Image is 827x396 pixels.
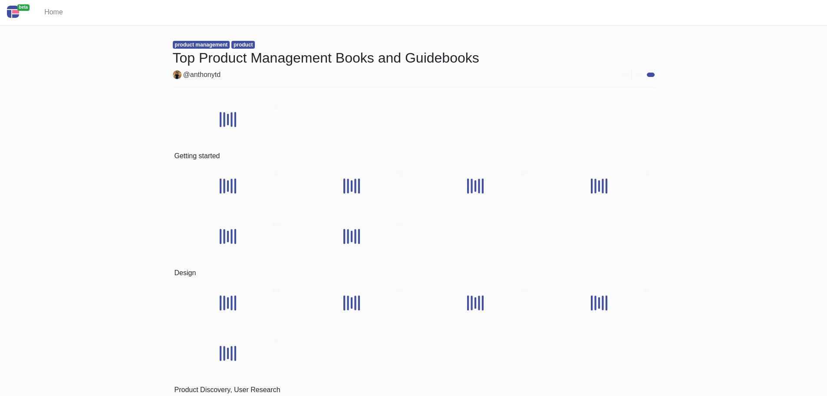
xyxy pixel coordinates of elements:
img: Loading [220,294,237,312]
span: beta [17,4,30,11]
button: Coming soon... [636,73,643,77]
img: Centroly [7,6,19,18]
img: Loading [343,177,360,195]
button: Copy link [620,73,628,77]
span: product [231,41,255,49]
h2: Getting started [175,152,220,160]
img: Loading [343,228,360,245]
img: Loading [220,177,237,195]
h2: Product Discovery, User Research [175,386,280,394]
a: beta [7,3,34,21]
h2: Design [175,269,196,277]
span: product management [173,41,230,49]
a: Home [41,3,66,21]
img: Loading [220,345,237,362]
img: Loading [467,177,484,195]
img: Loading [220,228,237,245]
img: Loading [220,111,237,128]
img: anthonytd [173,70,181,79]
img: Loading [467,294,484,312]
a: @anthonytd [183,70,221,80]
img: Loading [591,294,608,312]
img: Loading [343,294,360,312]
h1: Top Product Management Books and Guidebooks [173,50,655,66]
img: Loading [591,177,608,195]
